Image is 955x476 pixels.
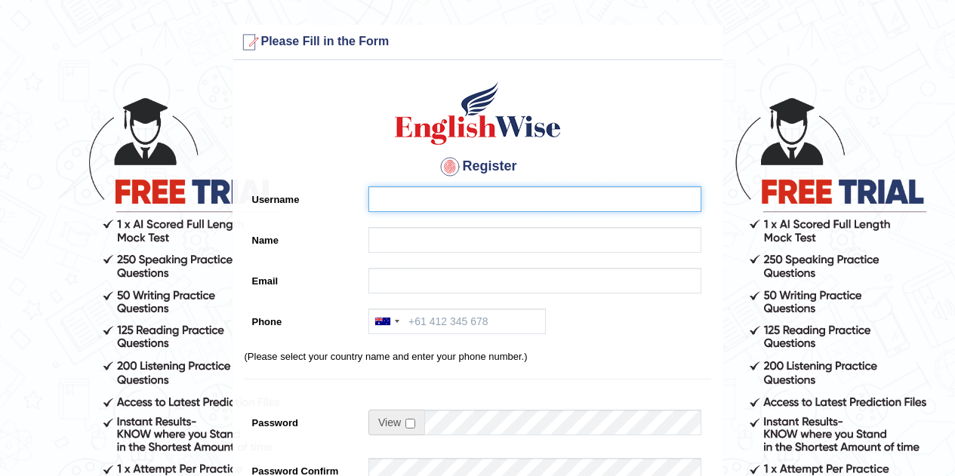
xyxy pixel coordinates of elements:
label: Username [245,186,362,207]
label: Phone [245,309,362,329]
h4: Register [245,155,711,179]
p: (Please select your country name and enter your phone number.) [245,349,711,364]
input: +61 412 345 678 [368,309,546,334]
label: Email [245,268,362,288]
h3: Please Fill in the Form [237,30,719,54]
label: Name [245,227,362,247]
img: Logo of English Wise create a new account for intelligent practice with AI [392,79,564,147]
div: Australia: +61 [369,309,404,333]
input: Show/Hide Password [405,419,415,428]
label: Password [245,410,362,430]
